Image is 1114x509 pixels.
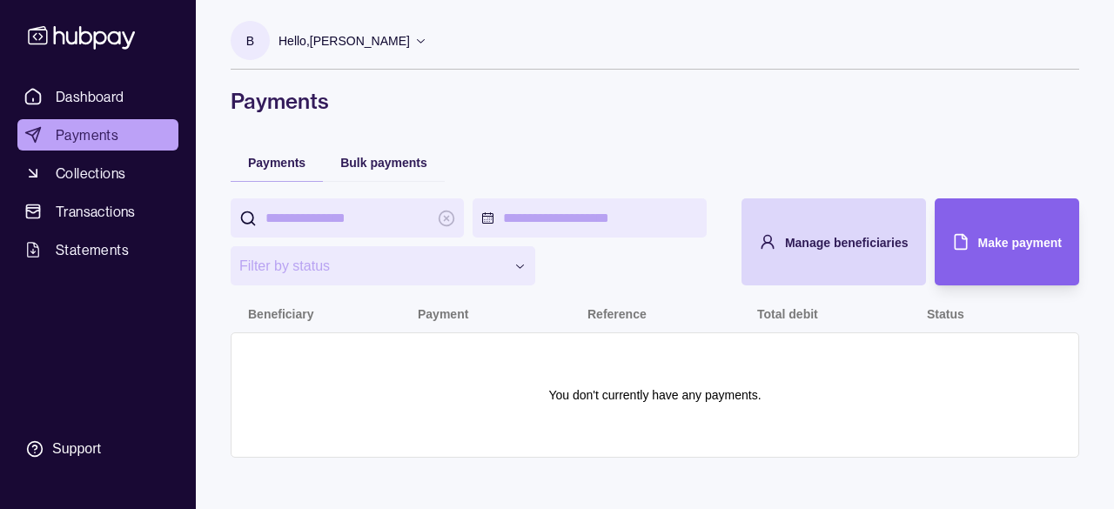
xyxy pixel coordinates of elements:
span: Bulk payments [340,156,427,170]
p: Total debit [757,307,818,321]
p: Hello, [PERSON_NAME] [278,31,410,50]
a: Collections [17,157,178,189]
a: Transactions [17,196,178,227]
p: B [246,31,254,50]
span: Make payment [978,236,1062,250]
a: Payments [17,119,178,151]
p: Payment [418,307,468,321]
a: Support [17,431,178,467]
span: Dashboard [56,86,124,107]
a: Dashboard [17,81,178,112]
button: Make payment [935,198,1079,285]
p: Beneficiary [248,307,313,321]
button: Manage beneficiaries [742,198,926,285]
a: Statements [17,234,178,265]
input: search [265,198,429,238]
span: Payments [56,124,118,145]
h1: Payments [231,87,1079,115]
span: Manage beneficiaries [785,236,909,250]
span: Statements [56,239,129,260]
span: Payments [248,156,305,170]
div: Support [52,439,101,459]
p: Reference [587,307,647,321]
p: You don't currently have any payments. [548,385,761,405]
p: Status [927,307,964,321]
span: Collections [56,163,125,184]
span: Transactions [56,201,136,222]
